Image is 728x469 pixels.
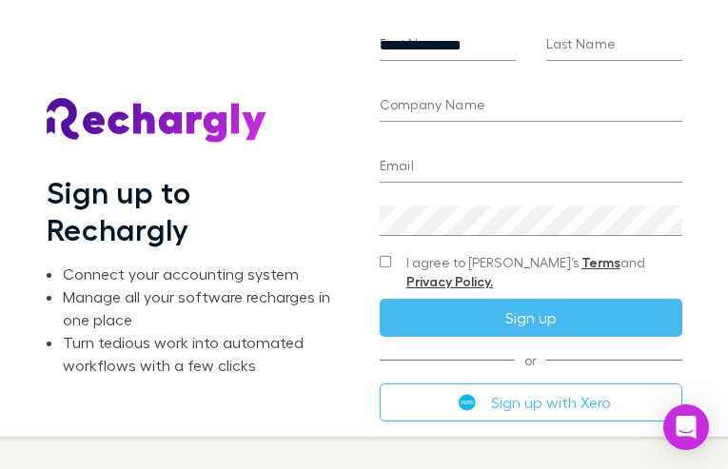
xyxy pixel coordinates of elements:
span: or [380,360,682,361]
li: Turn tedious work into automated workflows with a few clicks [63,331,341,377]
li: Manage all your software recharges in one place [63,285,341,331]
img: Rechargly's Logo [47,98,267,144]
a: Terms [581,254,620,270]
span: I agree to [PERSON_NAME]’s and [406,253,682,291]
div: Open Intercom Messenger [663,404,709,450]
li: Connect your accounting system [63,263,341,285]
button: Sign up with Xero [380,383,682,421]
button: Sign up [380,299,682,337]
a: Privacy Policy. [406,273,493,289]
img: Xero's logo [459,394,476,411]
h1: Sign up to Rechargly [47,174,342,247]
